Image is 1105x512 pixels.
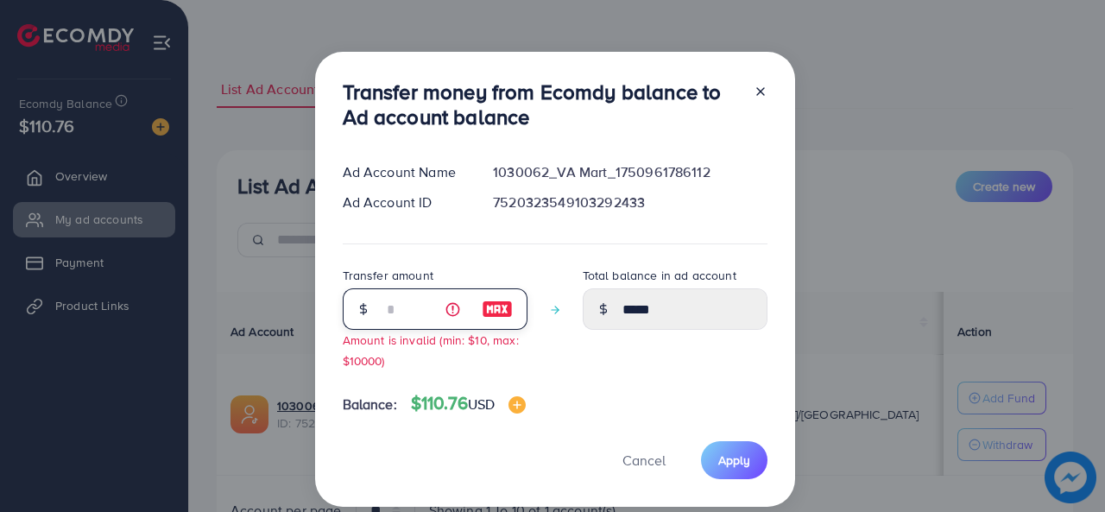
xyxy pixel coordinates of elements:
label: Transfer amount [343,267,433,284]
div: 1030062_VA Mart_1750961786112 [479,162,780,182]
h4: $110.76 [411,393,527,414]
button: Cancel [601,441,687,478]
span: Apply [718,452,750,469]
span: USD [468,395,495,414]
span: Cancel [622,451,666,470]
div: Ad Account ID [329,193,480,212]
button: Apply [701,441,767,478]
label: Total balance in ad account [583,267,736,284]
img: image [482,299,513,319]
img: image [508,396,526,414]
small: Amount is invalid (min: $10, max: $10000) [343,332,519,368]
span: Balance: [343,395,397,414]
div: Ad Account Name [329,162,480,182]
div: 7520323549103292433 [479,193,780,212]
h3: Transfer money from Ecomdy balance to Ad account balance [343,79,740,130]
